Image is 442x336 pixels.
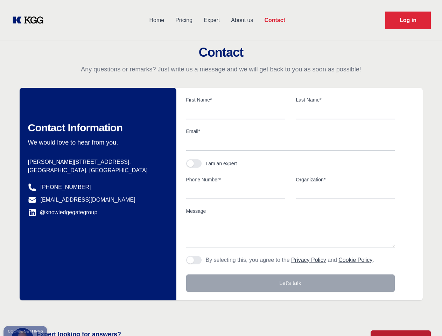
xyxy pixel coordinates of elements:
label: Phone Number* [186,176,285,183]
a: Contact [259,11,291,29]
label: Organization* [296,176,395,183]
a: Privacy Policy [291,257,326,263]
button: Let's talk [186,274,395,292]
p: We would love to hear from you. [28,138,165,147]
a: [PHONE_NUMBER] [41,183,91,191]
a: About us [225,11,259,29]
p: [GEOGRAPHIC_DATA], [GEOGRAPHIC_DATA] [28,166,165,175]
label: Last Name* [296,96,395,103]
a: Cookie Policy [338,257,372,263]
a: Pricing [170,11,198,29]
p: [PERSON_NAME][STREET_ADDRESS], [28,158,165,166]
h2: Contact Information [28,121,165,134]
label: First Name* [186,96,285,103]
label: Email* [186,128,395,135]
div: I am an expert [206,160,237,167]
a: KOL Knowledge Platform: Talk to Key External Experts (KEE) [11,15,49,26]
div: Cookie settings [8,329,43,333]
p: Any questions or remarks? Just write us a message and we will get back to you as soon as possible! [8,65,434,73]
iframe: Chat Widget [407,302,442,336]
a: [EMAIL_ADDRESS][DOMAIN_NAME] [41,196,135,204]
label: Message [186,208,395,215]
a: Home [143,11,170,29]
a: @knowledgegategroup [28,208,98,217]
h2: Contact [8,45,434,59]
a: Expert [198,11,225,29]
p: By selecting this, you agree to the and . [206,256,374,264]
a: Request Demo [385,12,431,29]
